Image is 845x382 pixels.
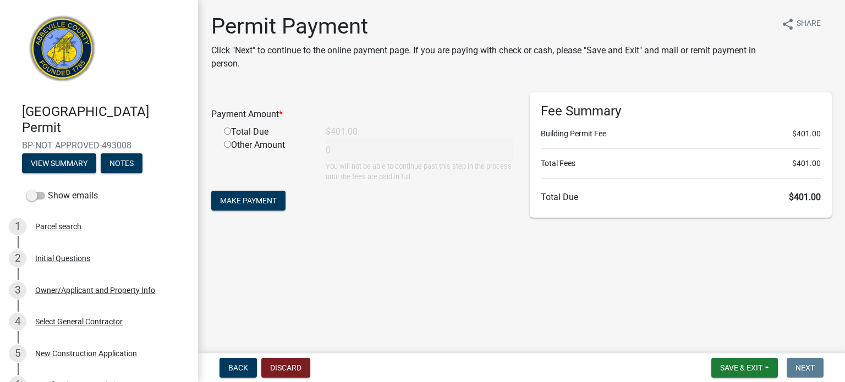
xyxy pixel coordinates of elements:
[541,192,821,202] h6: Total Due
[787,358,824,378] button: Next
[101,153,142,173] button: Notes
[792,158,821,169] span: $401.00
[220,196,277,205] span: Make Payment
[711,358,778,378] button: Save & Exit
[35,318,123,325] div: Select General Contractor
[26,189,98,202] label: Show emails
[22,12,103,92] img: Abbeville County, South Carolina
[541,128,821,140] li: Building Permit Fee
[9,218,26,235] div: 1
[35,286,155,294] div: Owner/Applicant and Property Info
[35,254,90,262] div: Initial Questions
[211,44,772,70] p: Click "Next" to continue to the online payment page. If you are paying with check or cash, please...
[22,104,189,136] h4: [GEOGRAPHIC_DATA] Permit
[22,153,96,173] button: View Summary
[216,139,317,182] div: Other Amount
[789,192,821,202] span: $401.00
[203,108,522,121] div: Payment Amount
[541,158,821,169] li: Total Fees
[9,250,26,267] div: 2
[211,191,286,211] button: Make Payment
[101,159,142,168] wm-modal-confirm: Notes
[781,18,794,31] i: share
[35,350,137,357] div: New Construction Application
[795,363,815,372] span: Next
[772,13,830,35] button: shareShare
[261,358,310,378] button: Discard
[720,363,762,372] span: Save & Exit
[9,345,26,362] div: 5
[35,223,81,230] div: Parcel search
[211,13,772,40] h1: Permit Payment
[9,281,26,299] div: 3
[797,18,821,31] span: Share
[22,140,176,151] span: BP-NOT APPROVED-493008
[220,358,257,378] button: Back
[216,125,317,139] div: Total Due
[541,103,821,119] h6: Fee Summary
[228,363,248,372] span: Back
[22,159,96,168] wm-modal-confirm: Summary
[792,128,821,140] span: $401.00
[9,313,26,330] div: 4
